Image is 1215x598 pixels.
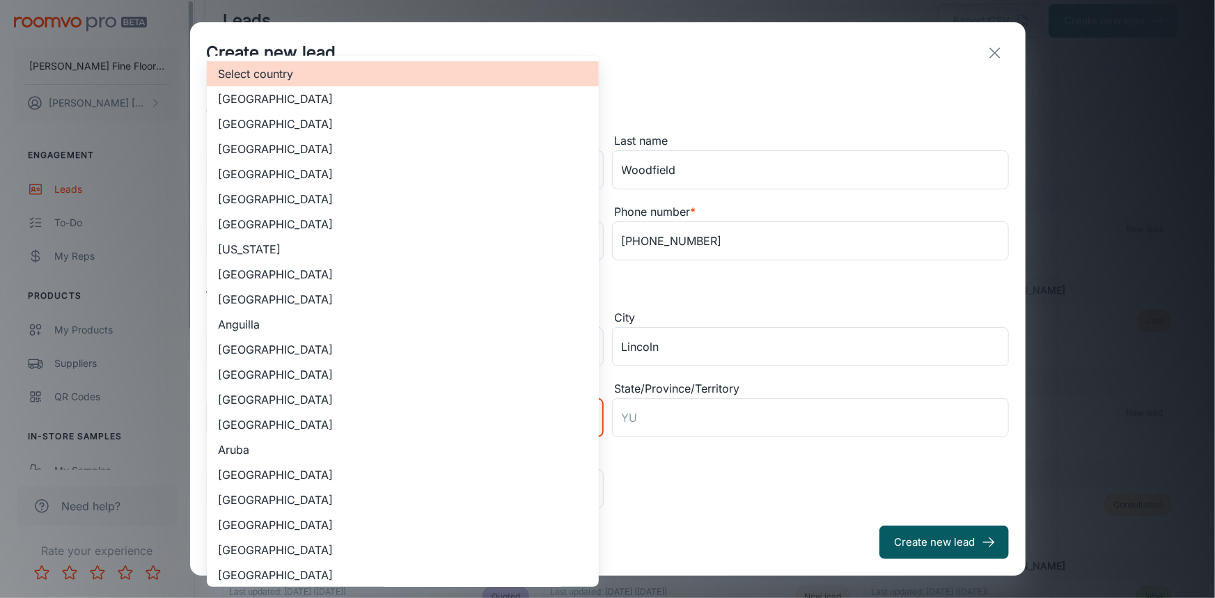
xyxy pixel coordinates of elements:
li: [GEOGRAPHIC_DATA] [207,111,599,136]
li: [US_STATE] [207,237,599,262]
li: Aruba [207,437,599,462]
li: [GEOGRAPHIC_DATA] [207,212,599,237]
li: [GEOGRAPHIC_DATA] [207,337,599,362]
li: [GEOGRAPHIC_DATA] [207,412,599,437]
li: [GEOGRAPHIC_DATA] [207,512,599,537]
li: [GEOGRAPHIC_DATA] [207,162,599,187]
li: [GEOGRAPHIC_DATA] [207,136,599,162]
li: [GEOGRAPHIC_DATA] [207,487,599,512]
li: Anguilla [207,312,599,337]
li: [GEOGRAPHIC_DATA] [207,262,599,287]
li: [GEOGRAPHIC_DATA] [207,387,599,412]
li: [GEOGRAPHIC_DATA] [207,187,599,212]
li: [GEOGRAPHIC_DATA] [207,362,599,387]
li: Select country [207,61,599,86]
li: [GEOGRAPHIC_DATA] [207,287,599,312]
li: [GEOGRAPHIC_DATA] [207,462,599,487]
li: [GEOGRAPHIC_DATA] [207,537,599,562]
li: [GEOGRAPHIC_DATA] [207,86,599,111]
li: [GEOGRAPHIC_DATA] [207,562,599,588]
